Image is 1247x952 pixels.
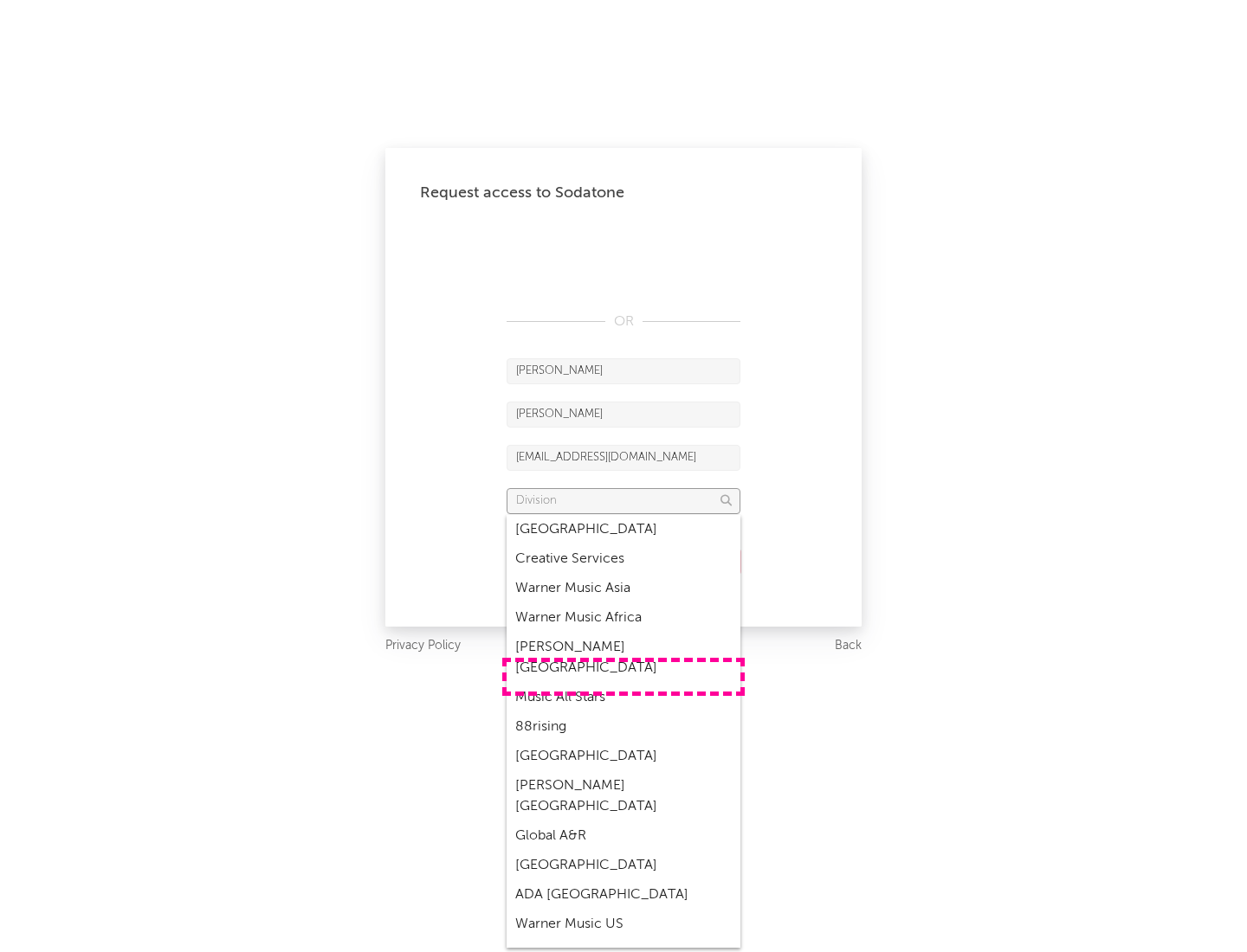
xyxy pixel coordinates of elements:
[420,183,827,203] div: Request access to Sodatone
[507,544,740,574] div: Creative Services
[507,515,740,544] div: [GEOGRAPHIC_DATA]
[507,603,740,633] div: Warner Music Africa
[507,880,740,910] div: ADA [GEOGRAPHIC_DATA]
[507,488,740,514] input: Division
[507,742,740,771] div: [GEOGRAPHIC_DATA]
[507,358,740,384] input: First Name
[507,312,740,332] div: OR
[507,402,740,428] input: Last Name
[385,635,461,657] a: Privacy Policy
[507,445,740,471] input: Email
[507,771,740,821] div: [PERSON_NAME] [GEOGRAPHIC_DATA]
[507,633,740,683] div: [PERSON_NAME] [GEOGRAPHIC_DATA]
[507,821,740,851] div: Global A&R
[507,683,740,712] div: Music All Stars
[507,712,740,742] div: 88rising
[507,910,740,939] div: Warner Music US
[507,574,740,603] div: Warner Music Asia
[835,635,862,657] a: Back
[507,851,740,880] div: [GEOGRAPHIC_DATA]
